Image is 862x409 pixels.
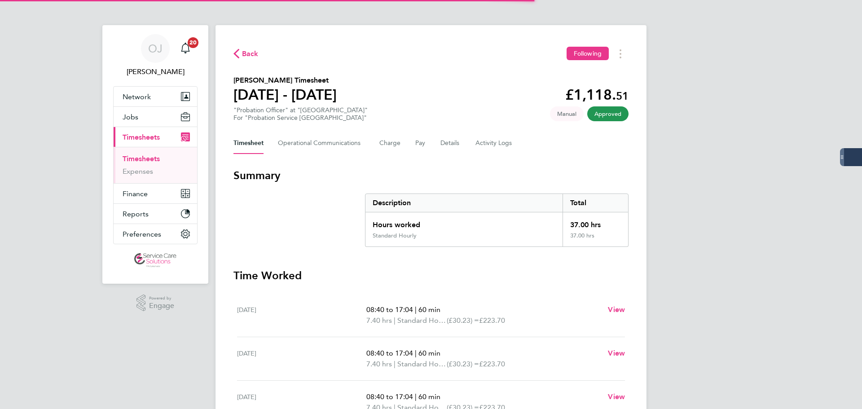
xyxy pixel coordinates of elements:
[563,194,628,212] div: Total
[608,305,625,314] span: View
[567,47,609,60] button: Following
[113,253,198,268] a: Go to home page
[176,34,194,63] a: 20
[608,391,625,402] a: View
[563,212,628,232] div: 37.00 hrs
[418,349,440,357] span: 60 min
[373,232,417,239] div: Standard Hourly
[233,114,368,122] div: For "Probation Service [GEOGRAPHIC_DATA]"
[608,304,625,315] a: View
[233,168,629,183] h3: Summary
[123,167,153,176] a: Expenses
[365,194,563,212] div: Description
[113,66,198,77] span: Oliver Jefferson
[366,349,413,357] span: 08:40 to 17:04
[366,392,413,401] span: 08:40 to 17:04
[149,295,174,302] span: Powered by
[394,316,396,325] span: |
[366,316,392,325] span: 7.40 hrs
[278,132,365,154] button: Operational Communications
[447,316,479,325] span: (£30.23) =
[574,49,602,57] span: Following
[475,132,513,154] button: Activity Logs
[366,305,413,314] span: 08:40 to 17:04
[479,316,505,325] span: £223.70
[415,392,417,401] span: |
[418,305,440,314] span: 60 min
[233,132,264,154] button: Timesheet
[565,86,629,103] app-decimal: £1,118.
[612,47,629,61] button: Timesheets Menu
[397,359,447,369] span: Standard Hourly
[123,133,160,141] span: Timesheets
[102,25,208,284] nav: Main navigation
[237,348,366,369] div: [DATE]
[479,360,505,368] span: £223.70
[616,89,629,102] span: 51
[123,230,161,238] span: Preferences
[608,348,625,359] a: View
[366,360,392,368] span: 7.40 hrs
[415,132,426,154] button: Pay
[394,360,396,368] span: |
[114,224,197,244] button: Preferences
[114,127,197,147] button: Timesheets
[608,392,625,401] span: View
[123,113,138,121] span: Jobs
[136,295,175,312] a: Powered byEngage
[123,92,151,101] span: Network
[233,268,629,283] h3: Time Worked
[563,232,628,246] div: 37.00 hrs
[415,305,417,314] span: |
[365,212,563,232] div: Hours worked
[149,302,174,310] span: Engage
[608,349,625,357] span: View
[114,204,197,224] button: Reports
[114,184,197,203] button: Finance
[114,147,197,183] div: Timesheets
[148,43,163,54] span: OJ
[188,37,198,48] span: 20
[587,106,629,121] span: This timesheet has been approved.
[123,154,160,163] a: Timesheets
[418,392,440,401] span: 60 min
[379,132,401,154] button: Charge
[114,87,197,106] button: Network
[123,210,149,218] span: Reports
[233,106,368,122] div: "Probation Officer" at "[GEOGRAPHIC_DATA]"
[550,106,584,121] span: This timesheet was manually created.
[134,253,176,268] img: servicecare-logo-retina.png
[113,34,198,77] a: OJ[PERSON_NAME]
[233,48,259,59] button: Back
[397,315,447,326] span: Standard Hourly
[123,189,148,198] span: Finance
[237,304,366,326] div: [DATE]
[242,48,259,59] span: Back
[233,86,337,104] h1: [DATE] - [DATE]
[447,360,479,368] span: (£30.23) =
[114,107,197,127] button: Jobs
[365,194,629,247] div: Summary
[233,75,337,86] h2: [PERSON_NAME] Timesheet
[415,349,417,357] span: |
[440,132,461,154] button: Details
